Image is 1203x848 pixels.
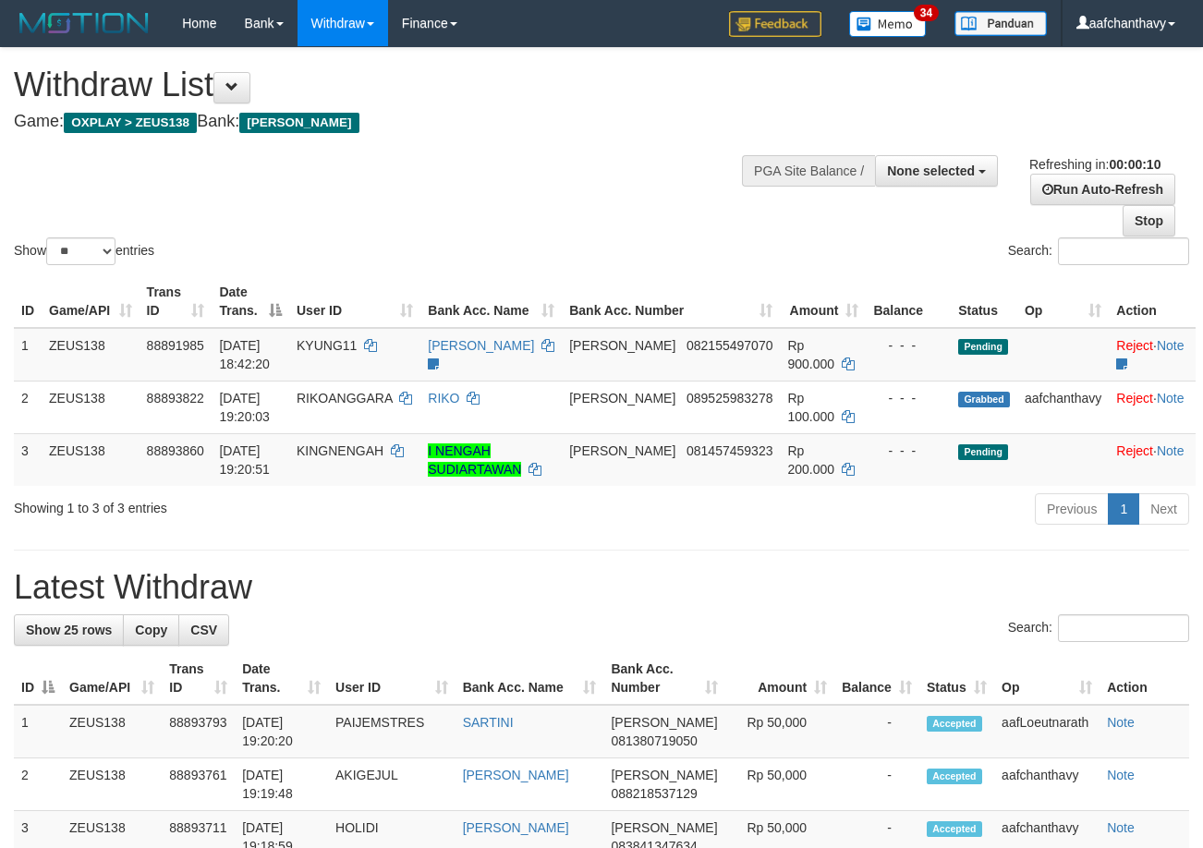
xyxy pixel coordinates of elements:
a: Note [1107,768,1135,782]
th: Trans ID: activate to sort column ascending [162,652,235,705]
td: [DATE] 19:19:48 [235,758,328,811]
span: RIKOANGGARA [297,391,392,406]
span: 34 [914,5,939,21]
a: Reject [1116,443,1153,458]
span: Rp 100.000 [787,391,834,424]
td: aafLoeutnarath [994,705,1100,758]
span: Copy 081380719050 to clipboard [611,733,697,748]
a: [PERSON_NAME] [463,768,569,782]
a: Note [1157,443,1185,458]
input: Search: [1058,237,1189,265]
span: Refreshing in: [1029,157,1160,172]
a: [PERSON_NAME] [428,338,534,353]
span: KYUNG11 [297,338,357,353]
a: Reject [1116,338,1153,353]
span: Copy 081457459323 to clipboard [687,443,772,458]
span: [PERSON_NAME] [239,113,358,133]
td: ZEUS138 [42,381,140,433]
a: [PERSON_NAME] [463,820,569,835]
select: Showentries [46,237,115,265]
h4: Game: Bank: [14,113,784,131]
a: Note [1107,820,1135,835]
span: [PERSON_NAME] [569,391,675,406]
span: [PERSON_NAME] [569,443,675,458]
span: Accepted [927,769,982,784]
span: Accepted [927,821,982,837]
td: aafchanthavy [1017,381,1109,433]
a: Previous [1035,493,1109,525]
td: · [1109,381,1196,433]
th: Game/API: activate to sort column ascending [62,652,162,705]
th: Date Trans.: activate to sort column descending [212,275,289,328]
h1: Withdraw List [14,67,784,103]
th: User ID: activate to sort column ascending [289,275,420,328]
td: 1 [14,705,62,758]
a: Next [1138,493,1189,525]
a: Note [1157,338,1185,353]
th: Amount: activate to sort column ascending [725,652,835,705]
span: [PERSON_NAME] [611,820,717,835]
td: ZEUS138 [42,328,140,382]
td: 3 [14,433,42,486]
div: - - - [873,336,943,355]
td: aafchanthavy [994,758,1100,811]
td: 88893793 [162,705,235,758]
td: Rp 50,000 [725,758,835,811]
th: Balance: activate to sort column ascending [834,652,919,705]
span: CSV [190,623,217,637]
div: - - - [873,442,943,460]
div: - - - [873,389,943,407]
th: Action [1100,652,1189,705]
input: Search: [1058,614,1189,642]
a: Note [1157,391,1185,406]
div: PGA Site Balance / [742,155,875,187]
td: 88893761 [162,758,235,811]
td: 2 [14,758,62,811]
td: · [1109,433,1196,486]
a: Copy [123,614,179,646]
span: 88893822 [147,391,204,406]
a: RIKO [428,391,459,406]
td: 2 [14,381,42,433]
span: Accepted [927,716,982,732]
th: Bank Acc. Number: activate to sort column ascending [562,275,780,328]
span: [PERSON_NAME] [569,338,675,353]
th: ID: activate to sort column descending [14,652,62,705]
a: CSV [178,614,229,646]
span: Copy 082155497070 to clipboard [687,338,772,353]
span: [PERSON_NAME] [611,768,717,782]
span: KINGNENGAH [297,443,383,458]
th: Op: activate to sort column ascending [1017,275,1109,328]
a: I NENGAH SUDIARTAWAN [428,443,521,477]
span: Rp 900.000 [787,338,834,371]
th: Bank Acc. Name: activate to sort column ascending [456,652,604,705]
td: - [834,758,919,811]
a: 1 [1108,493,1139,525]
label: Show entries [14,237,154,265]
th: Game/API: activate to sort column ascending [42,275,140,328]
span: OXPLAY > ZEUS138 [64,113,197,133]
th: Status [951,275,1017,328]
th: Amount: activate to sort column ascending [780,275,866,328]
td: ZEUS138 [42,433,140,486]
span: [DATE] 18:42:20 [219,338,270,371]
th: ID [14,275,42,328]
strong: 00:00:10 [1109,157,1160,172]
td: - [834,705,919,758]
span: [PERSON_NAME] [611,715,717,730]
span: Pending [958,444,1008,460]
th: Action [1109,275,1196,328]
th: Balance [866,275,951,328]
td: ZEUS138 [62,705,162,758]
span: Pending [958,339,1008,355]
span: Copy 089525983278 to clipboard [687,391,772,406]
a: Reject [1116,391,1153,406]
span: Show 25 rows [26,623,112,637]
span: [DATE] 19:20:51 [219,443,270,477]
span: Grabbed [958,392,1010,407]
img: Feedback.jpg [729,11,821,37]
label: Search: [1008,614,1189,642]
td: · [1109,328,1196,382]
td: PAIJEMSTRES [328,705,456,758]
img: Button%20Memo.svg [849,11,927,37]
